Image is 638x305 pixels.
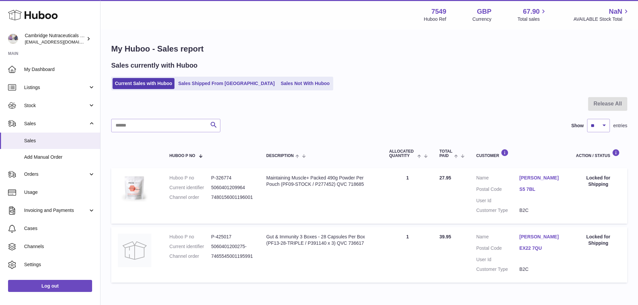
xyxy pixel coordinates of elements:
[519,234,563,240] a: [PERSON_NAME]
[473,16,492,22] div: Currency
[169,154,195,158] span: Huboo P no
[519,266,563,273] dd: B2C
[571,123,584,129] label: Show
[118,175,151,202] img: 75491708438937.jpg
[24,243,95,250] span: Channels
[266,234,376,246] div: Gut & Immunity 3 Boxes - 28 Capsules Per Box (PF13-28-TRIPLE / P391140 x 3) QVC 736617
[8,280,92,292] a: Log out
[476,186,519,194] dt: Postal Code
[211,184,253,191] dd: 5060401209964
[609,7,622,16] span: NaN
[24,121,88,127] span: Sales
[211,194,253,201] dd: 7480156001196001
[25,39,98,45] span: [EMAIL_ADDRESS][DOMAIN_NAME]
[476,207,519,214] dt: Customer Type
[169,175,211,181] dt: Huboo P no
[476,175,519,183] dt: Name
[519,175,563,181] a: [PERSON_NAME]
[169,243,211,250] dt: Current identifier
[519,245,563,251] a: EX22 7QU
[24,189,95,196] span: Usage
[476,234,519,242] dt: Name
[169,184,211,191] dt: Current identifier
[24,138,95,144] span: Sales
[573,7,630,22] a: NaN AVAILABLE Stock Total
[576,234,621,246] div: Locked for Shipping
[476,245,519,253] dt: Postal Code
[477,7,491,16] strong: GBP
[519,186,563,193] a: S5 7BL
[211,243,253,250] dd: 5060401200275-
[169,253,211,259] dt: Channel order
[519,207,563,214] dd: B2C
[573,16,630,22] span: AVAILABLE Stock Total
[576,149,621,158] div: Action / Status
[382,227,433,283] td: 1
[266,175,376,187] div: Maintaining Muscle+ Packed 490g Powder Per Pouch (PF09-STOCK / P277452) QVC 718685
[24,84,88,91] span: Listings
[517,16,547,22] span: Total sales
[118,234,151,267] img: no-photo.jpg
[211,175,253,181] dd: P-326774
[389,149,416,158] span: ALLOCATED Quantity
[439,175,451,180] span: 27.95
[113,78,174,89] a: Current Sales with Huboo
[24,225,95,232] span: Cases
[169,194,211,201] dt: Channel order
[431,7,446,16] strong: 7549
[8,34,18,44] img: internalAdmin-7549@internal.huboo.com
[169,234,211,240] dt: Huboo P no
[278,78,332,89] a: Sales Not With Huboo
[111,61,198,70] h2: Sales currently with Huboo
[517,7,547,22] a: 67.90 Total sales
[439,234,451,239] span: 39.95
[476,266,519,273] dt: Customer Type
[266,154,294,158] span: Description
[576,175,621,187] div: Locked for Shipping
[24,171,88,177] span: Orders
[24,261,95,268] span: Settings
[176,78,277,89] a: Sales Shipped From [GEOGRAPHIC_DATA]
[24,102,88,109] span: Stock
[382,168,433,224] td: 1
[476,198,519,204] dt: User Id
[613,123,627,129] span: entries
[476,256,519,263] dt: User Id
[24,207,88,214] span: Invoicing and Payments
[424,16,446,22] div: Huboo Ref
[211,253,253,259] dd: 7465545001195991
[211,234,253,240] dd: P-425017
[111,44,627,54] h1: My Huboo - Sales report
[24,154,95,160] span: Add Manual Order
[25,32,85,45] div: Cambridge Nutraceuticals Ltd
[523,7,540,16] span: 67.90
[476,149,563,158] div: Customer
[439,149,452,158] span: Total paid
[24,66,95,73] span: My Dashboard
